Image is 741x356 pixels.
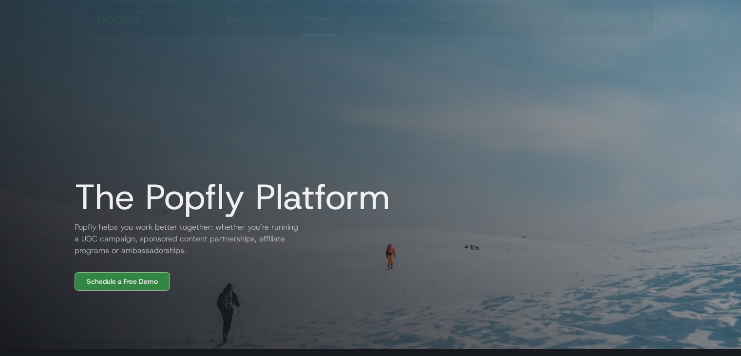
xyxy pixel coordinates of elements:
div: Brands [226,14,247,23]
a: Platform [301,1,336,36]
div: Login [537,14,554,23]
a: Creators [259,1,293,36]
a: Schedule a Free Demo [75,272,170,291]
div: Pricing [347,14,369,23]
div: Contact [430,14,456,23]
div: Platform [305,14,332,23]
h2: Popfly helps you work better together: whether you’re running a UGC campaign, sponsored content p... [67,221,301,257]
div: Creators [263,14,289,23]
a: Brands [222,1,251,36]
a: Company [380,1,418,36]
a: Get Started [DATE] [564,9,647,28]
h1: The Popfly Platform [67,178,390,217]
a: Login [533,14,558,23]
a: home [90,4,153,33]
a: Contact [426,1,459,36]
a: Pricing [343,1,373,36]
div: Company [384,14,415,23]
